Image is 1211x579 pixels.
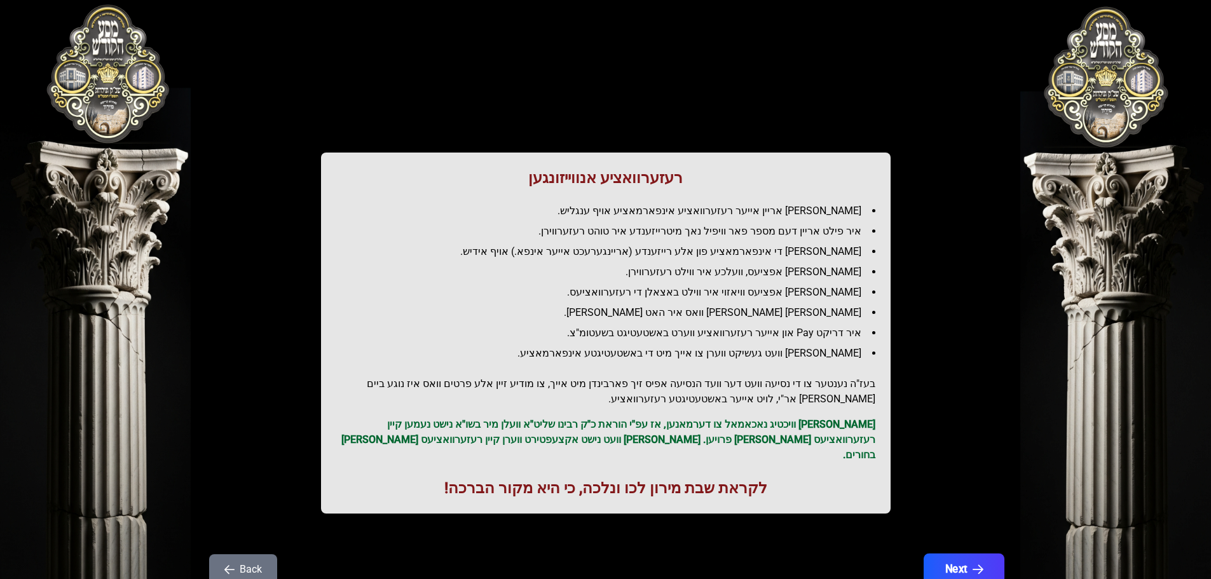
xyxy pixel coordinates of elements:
p: [PERSON_NAME] וויכטיג נאכאמאל צו דערמאנען, אז עפ"י הוראת כ"ק רבינו שליט"א וועלן מיר בשו"א נישט נע... [336,417,875,463]
li: [PERSON_NAME] [PERSON_NAME] וואס איר האט [PERSON_NAME]. [346,305,875,320]
h2: בעז"ה נענטער צו די נסיעה וועט דער וועד הנסיעה אפיס זיך פארבינדן מיט אייך, צו מודיע זיין אלע פרטים... [336,376,875,407]
h1: לקראת שבת מירון לכו ונלכה, כי היא מקור הברכה! [336,478,875,498]
li: איר דריקט Pay און אייער רעזערוואציע ווערט באשטעטיגט בשעטומ"צ. [346,325,875,341]
li: איר פילט אריין דעם מספר פאר וויפיל נאך מיטרייזענדע איר טוהט רעזערווירן. [346,224,875,239]
li: [PERSON_NAME] די אינפארמאציע פון אלע רייזענדע (אריינגערעכט אייער אינפא.) אויף אידיש. [346,244,875,259]
li: [PERSON_NAME] אפציעס וויאזוי איר ווילט באצאלן די רעזערוואציעס. [346,285,875,300]
li: [PERSON_NAME] וועט געשיקט ווערן צו אייך מיט די באשטעטיגטע אינפארמאציע. [346,346,875,361]
li: [PERSON_NAME] אפציעס, וועלכע איר ווילט רעזערווירן. [346,264,875,280]
li: [PERSON_NAME] אריין אייער רעזערוואציע אינפארמאציע אויף ענגליש. [346,203,875,219]
h1: רעזערוואציע אנווייזונגען [336,168,875,188]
